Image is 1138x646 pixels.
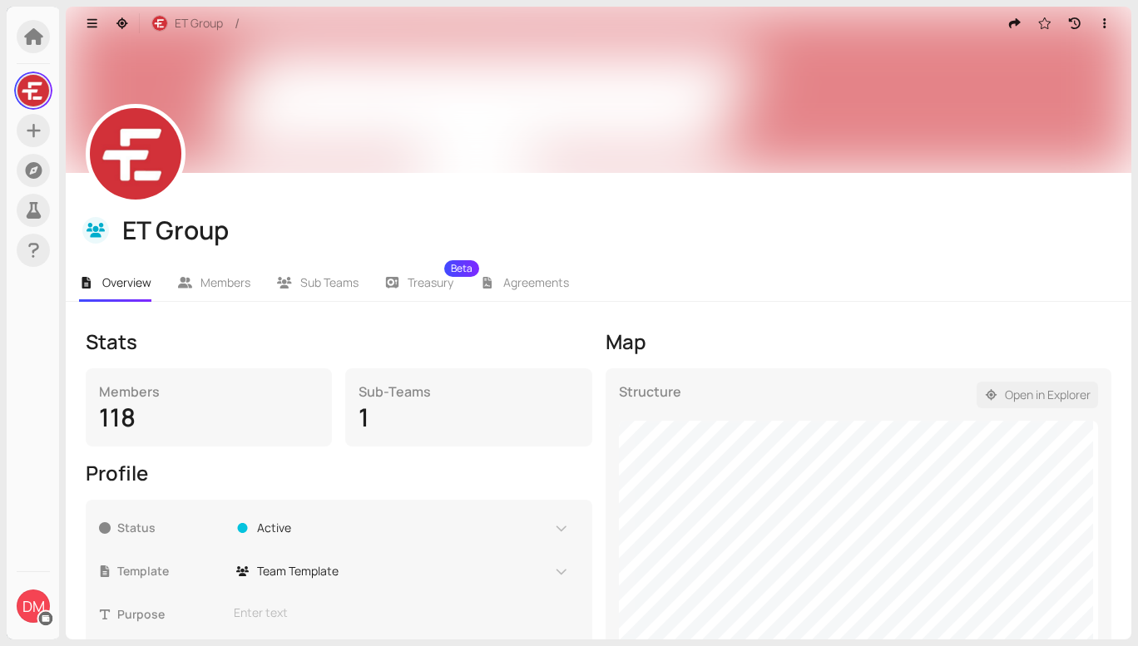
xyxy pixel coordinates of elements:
div: Stats [86,328,592,355]
div: Profile [86,460,592,486]
span: Treasury [408,277,453,288]
span: Overview [102,274,151,290]
span: Team Template [257,562,339,580]
span: DM [22,589,45,623]
div: 1 [359,402,578,433]
div: Structure [619,382,681,421]
div: 118 [99,402,319,433]
span: Members [200,274,250,290]
span: Sub Teams [300,274,359,290]
span: Status [117,519,224,537]
img: LsfHRQdbm8.jpeg [17,75,49,106]
span: Purpose [117,605,224,624]
div: ET Group [122,215,1108,246]
span: Agreements [503,274,569,290]
span: Template [117,562,224,580]
div: Sub-Teams [359,382,578,402]
span: Open in Explorer [1005,386,1091,404]
div: Enter text [234,604,569,622]
sup: Beta [444,260,479,277]
button: Open in Explorer [977,382,1099,408]
img: r-RjKx4yED.jpeg [152,16,167,31]
span: ET Group [175,14,223,32]
div: Members [99,382,319,402]
div: Map [606,328,1112,355]
img: sxiwkZVnJ8.jpeg [90,108,181,200]
button: ET Group [143,10,231,37]
span: Active [257,519,291,537]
